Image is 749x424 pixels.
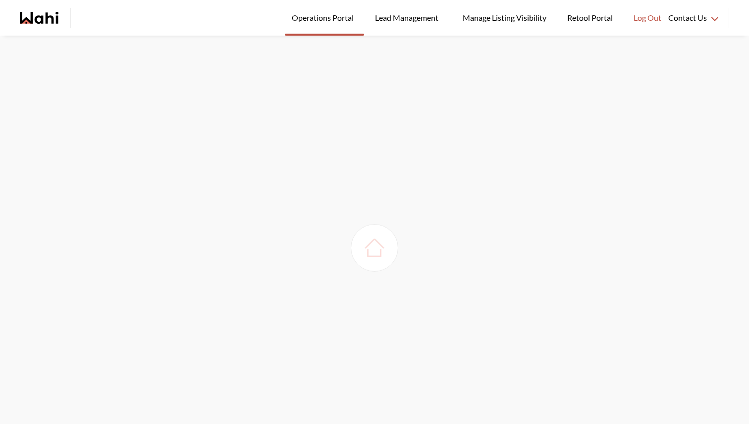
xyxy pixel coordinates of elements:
[20,12,58,24] a: Wahi homepage
[375,11,442,24] span: Lead Management
[460,11,549,24] span: Manage Listing Visibility
[361,234,388,262] img: loading house image
[292,11,357,24] span: Operations Portal
[567,11,616,24] span: Retool Portal
[634,11,661,24] span: Log Out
